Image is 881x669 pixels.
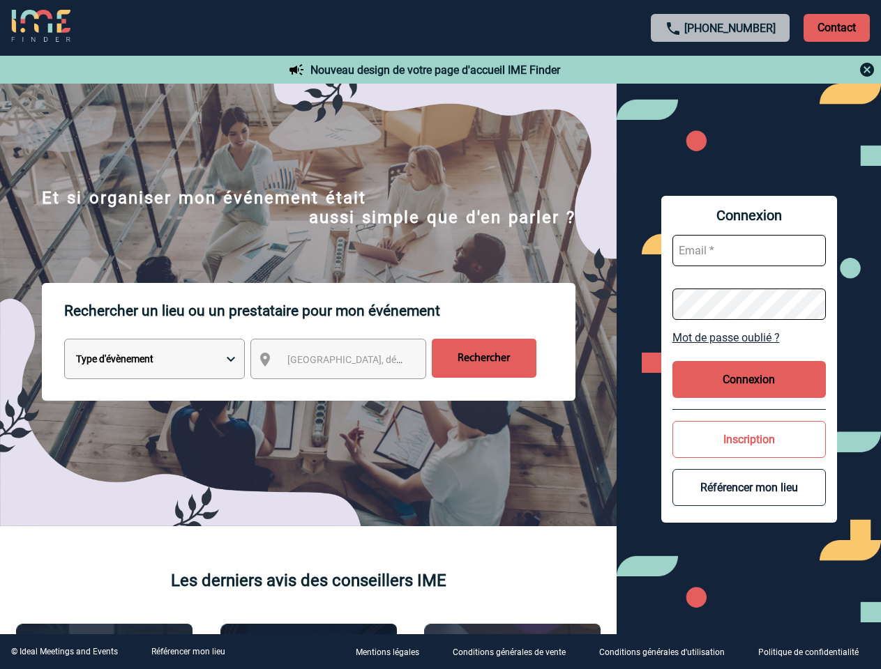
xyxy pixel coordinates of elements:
[672,331,826,344] a: Mot de passe oublié ?
[758,648,859,658] p: Politique de confidentialité
[356,648,419,658] p: Mentions légales
[672,235,826,266] input: Email *
[345,645,442,659] a: Mentions légales
[151,647,225,656] a: Référencer mon lieu
[432,339,536,378] input: Rechercher
[672,421,826,458] button: Inscription
[588,645,747,659] a: Conditions générales d'utilisation
[747,645,881,659] a: Politique de confidentialité
[287,354,481,365] span: [GEOGRAPHIC_DATA], département, région...
[665,20,682,37] img: call-24-px.png
[11,647,118,656] div: © Ideal Meetings and Events
[672,361,826,398] button: Connexion
[453,648,566,658] p: Conditions générales de vente
[672,469,826,506] button: Référencer mon lieu
[684,22,776,35] a: [PHONE_NUMBER]
[442,645,588,659] a: Conditions générales de vente
[599,648,725,658] p: Conditions générales d'utilisation
[672,207,826,224] span: Connexion
[64,283,575,339] p: Rechercher un lieu ou un prestataire pour mon événement
[804,14,870,42] p: Contact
